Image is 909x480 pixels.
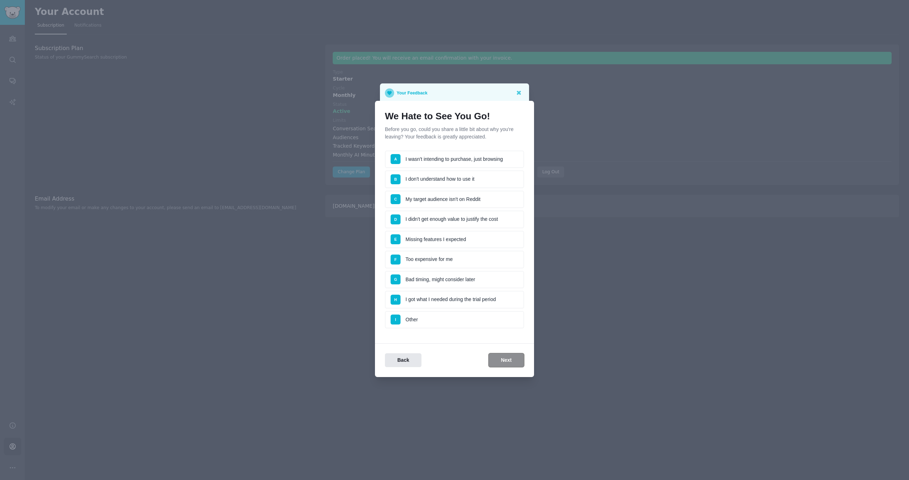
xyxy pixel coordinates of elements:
span: D [394,217,397,222]
span: F [394,257,397,262]
button: Back [385,353,421,367]
span: B [394,177,397,181]
span: A [394,157,397,161]
span: C [394,197,397,201]
p: Before you go, could you share a little bit about why you're leaving? Your feedback is greatly ap... [385,126,524,141]
p: Your Feedback [397,88,428,98]
span: G [394,277,397,282]
h1: We Hate to See You Go! [385,111,524,122]
span: H [394,298,397,302]
span: E [394,237,397,241]
span: I [395,317,396,322]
